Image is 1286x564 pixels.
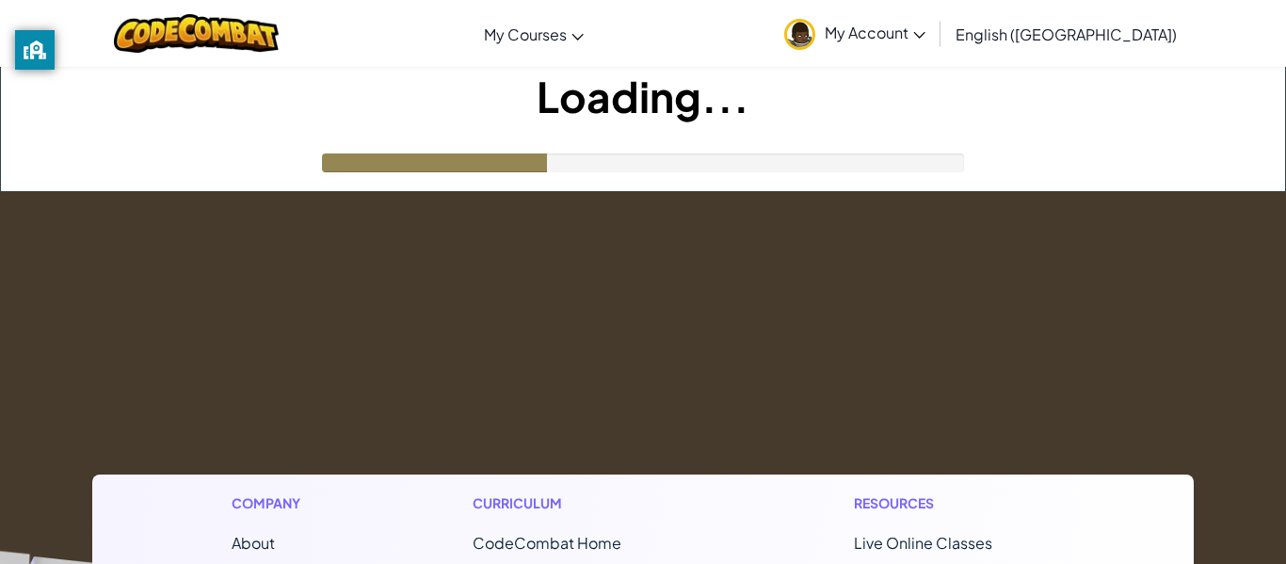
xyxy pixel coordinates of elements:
[784,19,815,50] img: avatar
[825,23,925,42] span: My Account
[854,493,1054,513] h1: Resources
[232,533,275,553] a: About
[946,8,1186,59] a: English ([GEOGRAPHIC_DATA])
[775,4,935,63] a: My Account
[15,30,55,70] button: privacy banner
[114,14,279,53] img: CodeCombat logo
[956,24,1177,44] span: English ([GEOGRAPHIC_DATA])
[854,533,992,553] a: Live Online Classes
[1,67,1285,125] h1: Loading...
[474,8,593,59] a: My Courses
[484,24,567,44] span: My Courses
[232,493,319,513] h1: Company
[473,493,700,513] h1: Curriculum
[473,533,621,553] span: CodeCombat Home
